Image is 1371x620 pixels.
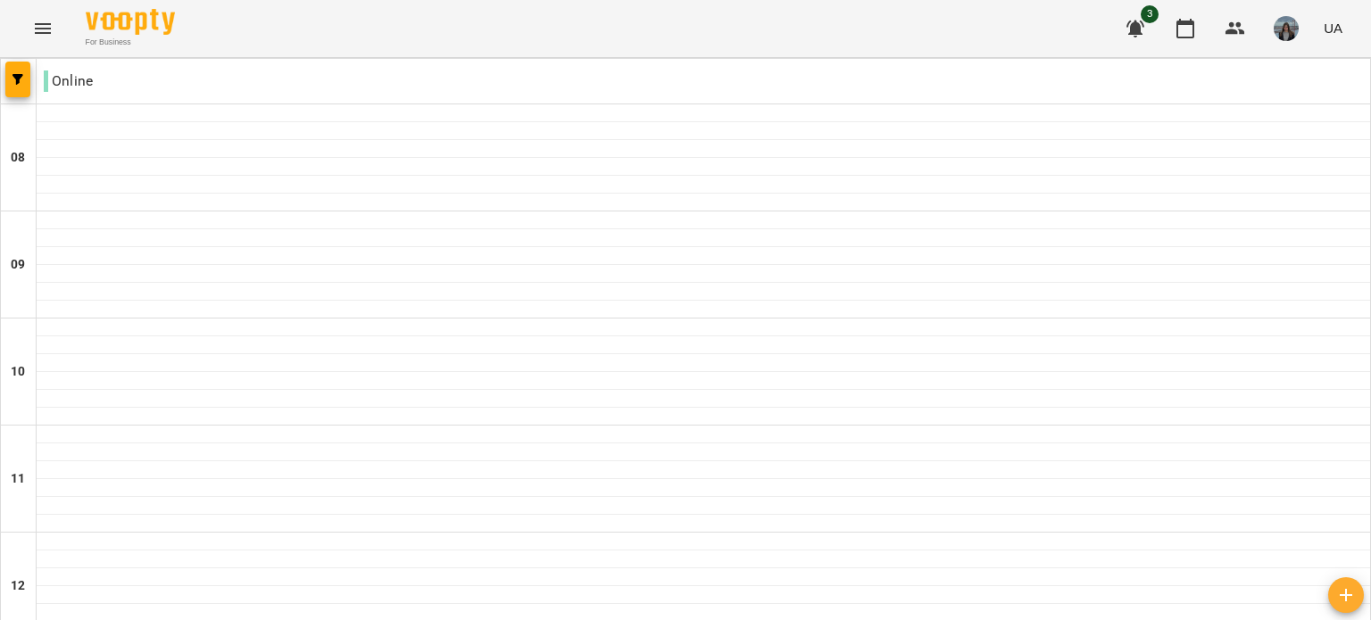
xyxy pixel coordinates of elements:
[86,9,175,35] img: Voopty Logo
[44,70,93,92] p: Online
[11,469,25,489] h6: 11
[1328,577,1364,613] button: Створити урок
[21,7,64,50] button: Menu
[1317,12,1350,45] button: UA
[1274,16,1299,41] img: 5016bfd3fcb89ecb1154f9e8b701e3c2.jpg
[11,576,25,596] h6: 12
[1324,19,1342,37] span: UA
[11,362,25,382] h6: 10
[86,37,175,48] span: For Business
[11,255,25,275] h6: 09
[11,148,25,168] h6: 08
[1141,5,1159,23] span: 3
